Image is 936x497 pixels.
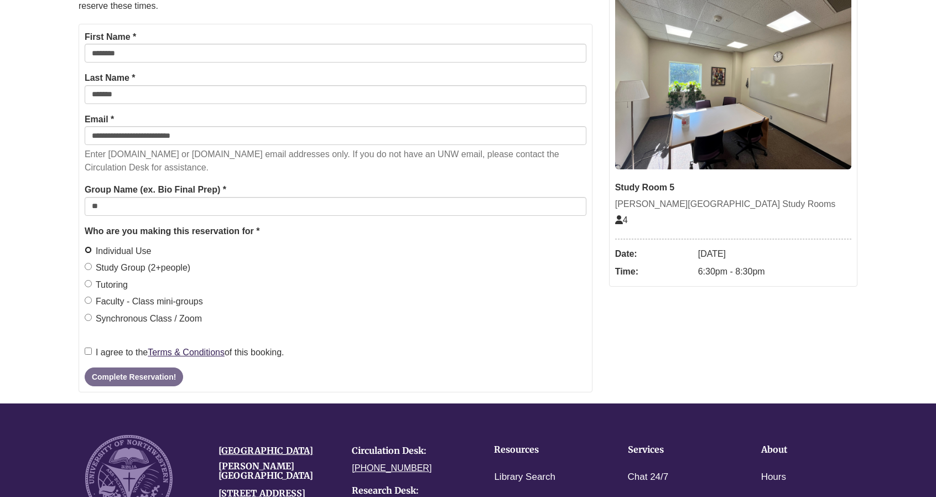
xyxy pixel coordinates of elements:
input: Study Group (2+people) [85,263,92,270]
a: Terms & Conditions [148,348,225,357]
label: First Name * [85,30,136,44]
dt: Date: [615,245,693,263]
a: [PHONE_NUMBER] [352,463,431,473]
input: I agree to theTerms & Conditionsof this booking. [85,348,92,355]
label: Individual Use [85,244,152,258]
label: Study Group (2+people) [85,261,190,275]
a: [GEOGRAPHIC_DATA] [219,445,313,456]
button: Complete Reservation! [85,367,183,386]
input: Synchronous Class / Zoom [85,314,92,321]
label: I agree to the of this booking. [85,345,284,360]
input: Individual Use [85,246,92,253]
label: Synchronous Class / Zoom [85,312,202,326]
dd: 6:30pm - 8:30pm [698,263,851,281]
p: Enter [DOMAIN_NAME] or [DOMAIN_NAME] email addresses only. If you do not have an UNW email, pleas... [85,148,586,174]
a: Chat 24/7 [628,469,669,485]
input: Faculty - Class mini-groups [85,297,92,304]
h4: [PERSON_NAME][GEOGRAPHIC_DATA] [219,462,335,481]
h4: Circulation Desk: [352,446,469,456]
label: Faculty - Class mini-groups [85,294,203,309]
a: Hours [761,469,786,485]
label: Group Name (ex. Bio Final Prep) * [85,183,226,197]
h4: Services [628,445,727,455]
h4: Resources [494,445,593,455]
h4: Research Desk: [352,486,469,496]
label: Tutoring [85,278,128,292]
dt: Time: [615,263,693,281]
legend: Who are you making this reservation for * [85,224,586,239]
label: Email * [85,112,114,127]
span: The capacity of this space [615,215,628,225]
div: [PERSON_NAME][GEOGRAPHIC_DATA] Study Rooms [615,197,851,211]
input: Tutoring [85,280,92,287]
h4: About [761,445,860,455]
div: Study Room 5 [615,180,851,195]
dd: [DATE] [698,245,851,263]
label: Last Name * [85,71,136,85]
a: Library Search [494,469,555,485]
